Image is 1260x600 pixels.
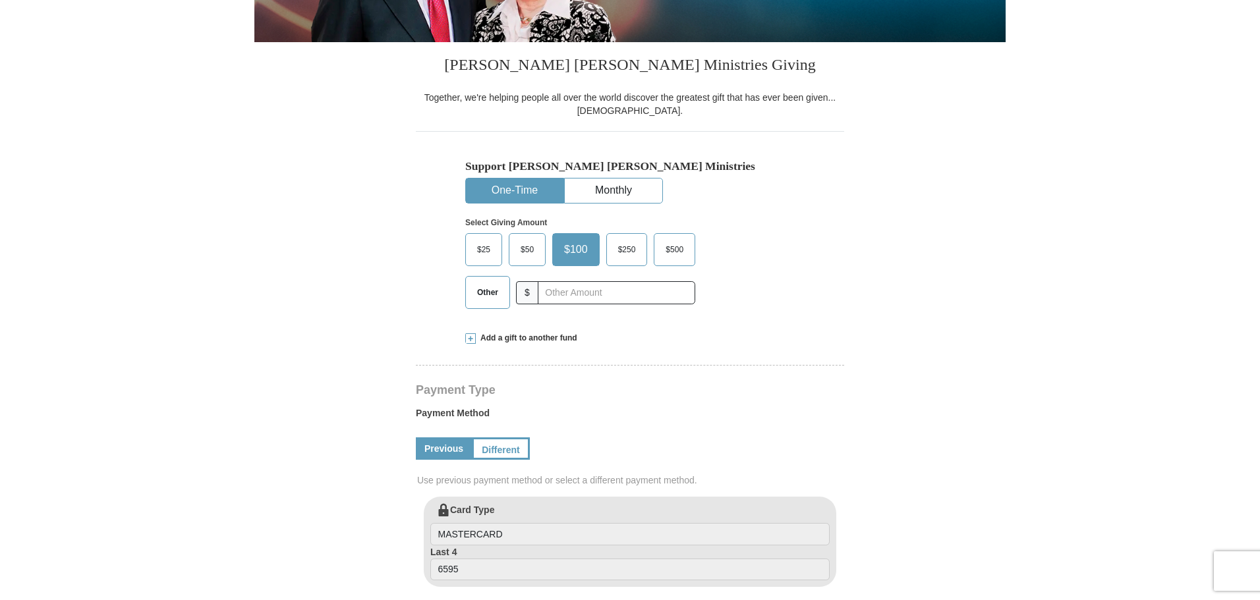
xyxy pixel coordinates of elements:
input: Other Amount [538,281,695,304]
span: $100 [558,240,594,259]
span: Use previous payment method or select a different payment method. [417,474,845,487]
h3: [PERSON_NAME] [PERSON_NAME] Ministries Giving [416,42,844,91]
label: Last 4 [430,545,830,581]
span: $500 [659,240,690,259]
a: Previous [416,437,472,460]
input: Card Type [430,523,830,545]
span: $250 [612,240,643,259]
span: $50 [514,240,540,259]
label: Card Type [430,503,830,545]
label: Payment Method [416,406,844,426]
div: Together, we're helping people all over the world discover the greatest gift that has ever been g... [416,91,844,117]
button: One-Time [466,178,563,203]
span: Add a gift to another fund [476,333,577,344]
button: Monthly [565,178,662,203]
input: Last 4 [430,559,830,581]
h5: Support [PERSON_NAME] [PERSON_NAME] Ministries [465,159,795,173]
span: Other [471,283,505,302]
span: $25 [471,240,497,259]
span: $ [516,281,538,304]
h4: Payment Type [416,385,844,395]
a: Different [472,437,530,460]
strong: Select Giving Amount [465,218,547,227]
